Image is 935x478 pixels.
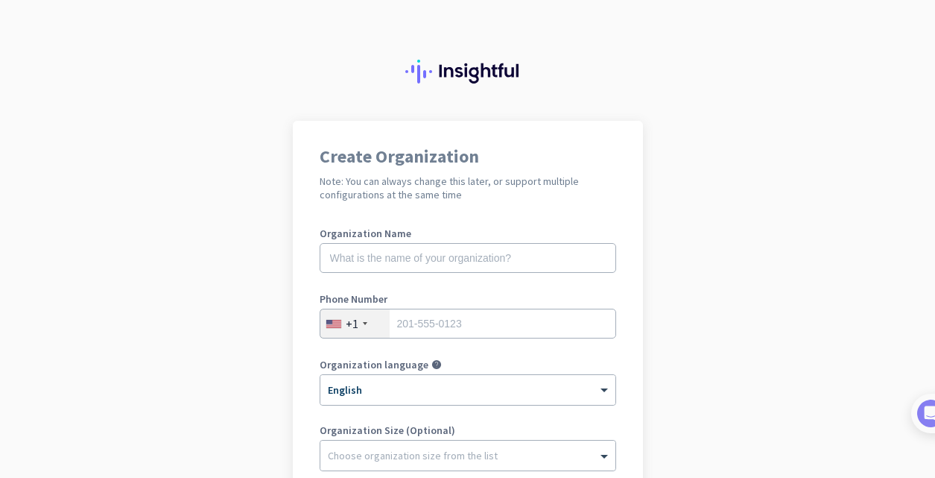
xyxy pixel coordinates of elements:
[320,359,428,370] label: Organization language
[320,294,616,304] label: Phone Number
[320,228,616,239] label: Organization Name
[320,309,616,339] input: 201-555-0123
[431,359,442,370] i: help
[320,243,616,273] input: What is the name of your organization?
[320,148,616,166] h1: Create Organization
[320,425,616,435] label: Organization Size (Optional)
[320,174,616,201] h2: Note: You can always change this later, or support multiple configurations at the same time
[346,316,358,331] div: +1
[405,60,530,84] img: Insightful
